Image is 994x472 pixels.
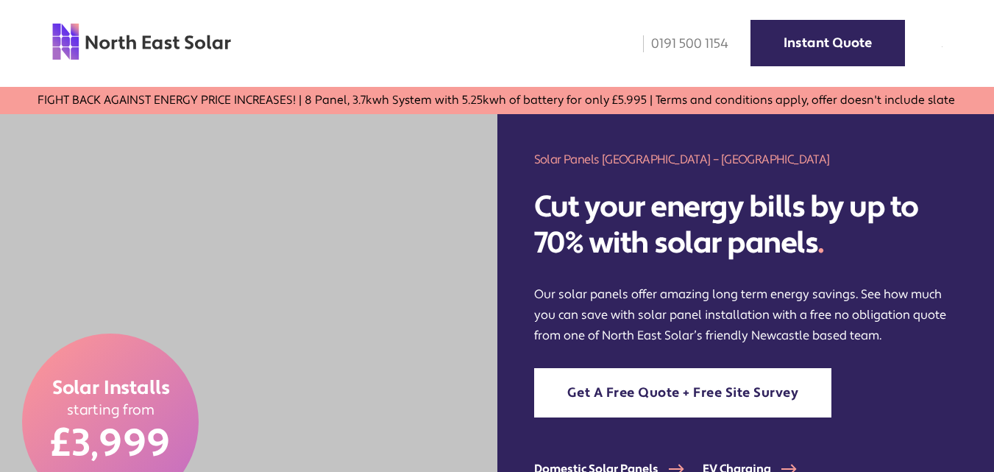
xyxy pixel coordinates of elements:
[817,225,824,262] span: .
[51,419,171,468] span: £3,999
[52,376,169,401] span: Solar Installs
[534,151,958,168] h1: Solar Panels [GEOGRAPHIC_DATA] – [GEOGRAPHIC_DATA]
[534,190,958,261] h2: Cut your energy bills by up to 70% with solar panels
[633,35,728,52] a: 0191 500 1154
[942,46,942,47] img: menu icon
[534,368,832,418] a: Get A Free Quote + Free Site Survey
[66,401,155,419] span: starting from
[750,20,905,66] a: Instant Quote
[534,284,958,346] p: Our solar panels offer amazing long term energy savings. See how much you can save with solar pan...
[643,35,644,52] img: phone icon
[52,22,232,61] img: north east solar logo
